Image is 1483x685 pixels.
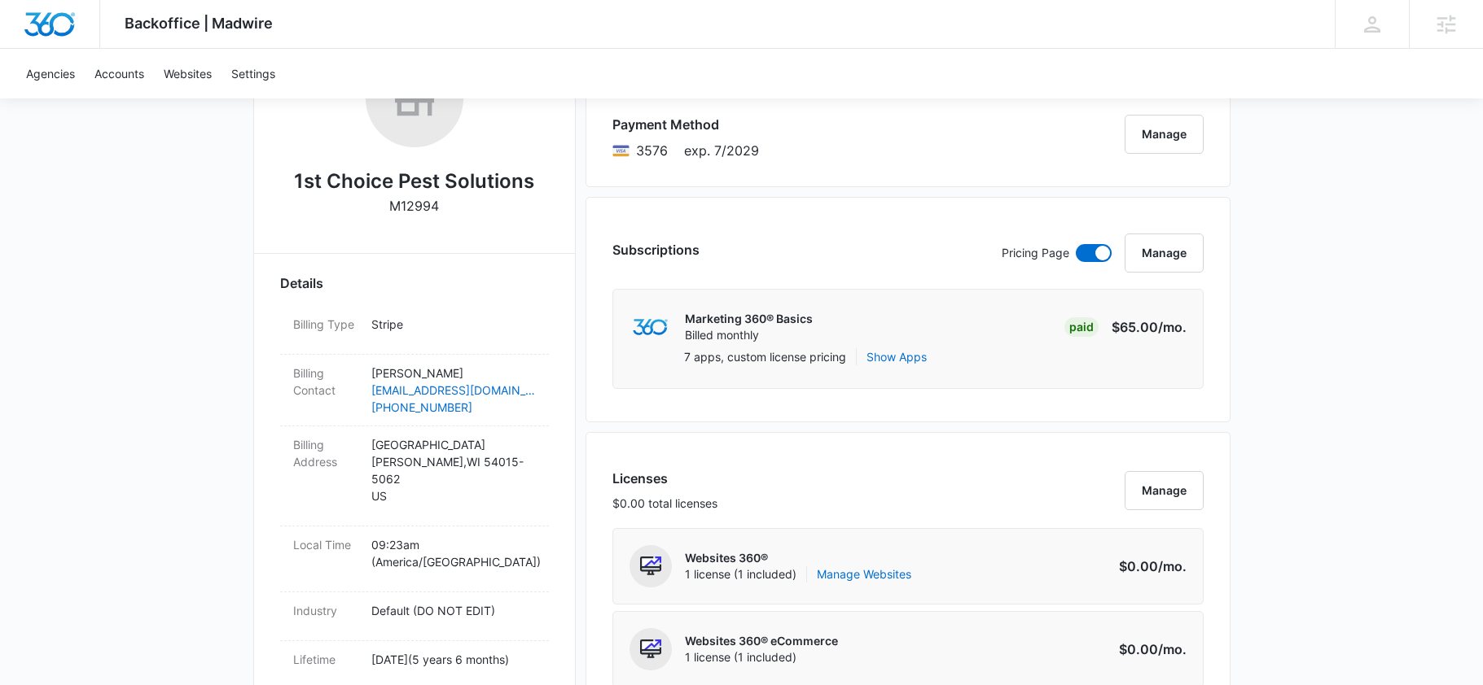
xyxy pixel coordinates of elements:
dt: Billing Address [293,436,358,470]
p: $0.00 [1110,556,1187,576]
p: [DATE] ( 5 years 6 months ) [371,651,536,668]
dt: Local Time [293,536,358,553]
a: [PHONE_NUMBER] [371,399,536,416]
p: Pricing Page [1002,244,1069,262]
a: Settings [222,49,285,98]
p: 7 apps, custom license pricing [684,348,846,365]
p: $0.00 total licenses [612,495,717,512]
button: Manage [1125,233,1204,273]
span: exp. 7/2029 [684,141,759,160]
p: $65.00 [1110,317,1187,337]
p: Websites 360® eCommerce [685,633,838,649]
p: $0.00 [1110,639,1187,659]
a: Websites [154,49,222,98]
a: Manage Websites [817,566,911,582]
div: Local Time09:23am (America/[GEOGRAPHIC_DATA]) [280,526,549,592]
h3: Licenses [612,469,717,488]
h2: 1st Choice Pest Solutions [294,167,534,196]
button: Manage [1125,471,1204,510]
div: IndustryDefault (DO NOT EDIT) [280,592,549,641]
h3: Payment Method [612,115,759,134]
dt: Billing Contact [293,364,358,399]
p: Websites 360® [685,550,911,566]
p: [PERSON_NAME] [371,364,536,382]
span: Visa ending with [636,141,668,160]
p: M12994 [389,196,439,216]
dt: Lifetime [293,651,358,668]
p: [GEOGRAPHIC_DATA] [PERSON_NAME] , WI 54015-5062 US [371,436,536,504]
h3: Subscriptions [612,240,700,260]
div: Billing TypeStripe [280,306,549,355]
span: /mo. [1158,558,1187,574]
span: 1 license (1 included) [685,566,911,582]
p: Default (DO NOT EDIT) [371,602,536,619]
dt: Billing Type [293,316,358,333]
p: Billed monthly [685,327,813,343]
div: Billing Address[GEOGRAPHIC_DATA][PERSON_NAME],WI 54015-5062US [280,426,549,526]
span: /mo. [1158,641,1187,657]
img: marketing360Logo [633,319,668,336]
a: [EMAIL_ADDRESS][DOMAIN_NAME] [371,382,536,399]
div: Paid [1064,317,1099,337]
span: /mo. [1158,319,1187,335]
span: 1 license (1 included) [685,649,838,665]
span: Backoffice | Madwire [125,15,273,32]
button: Show Apps [867,348,927,365]
dt: Industry [293,602,358,619]
a: Agencies [16,49,85,98]
span: Details [280,273,323,293]
p: 09:23am ( America/[GEOGRAPHIC_DATA] ) [371,536,536,570]
button: Manage [1125,115,1204,154]
p: Stripe [371,316,536,333]
p: Marketing 360® Basics [685,311,813,327]
div: Billing Contact[PERSON_NAME][EMAIL_ADDRESS][DOMAIN_NAME][PHONE_NUMBER] [280,355,549,426]
a: Accounts [85,49,154,98]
